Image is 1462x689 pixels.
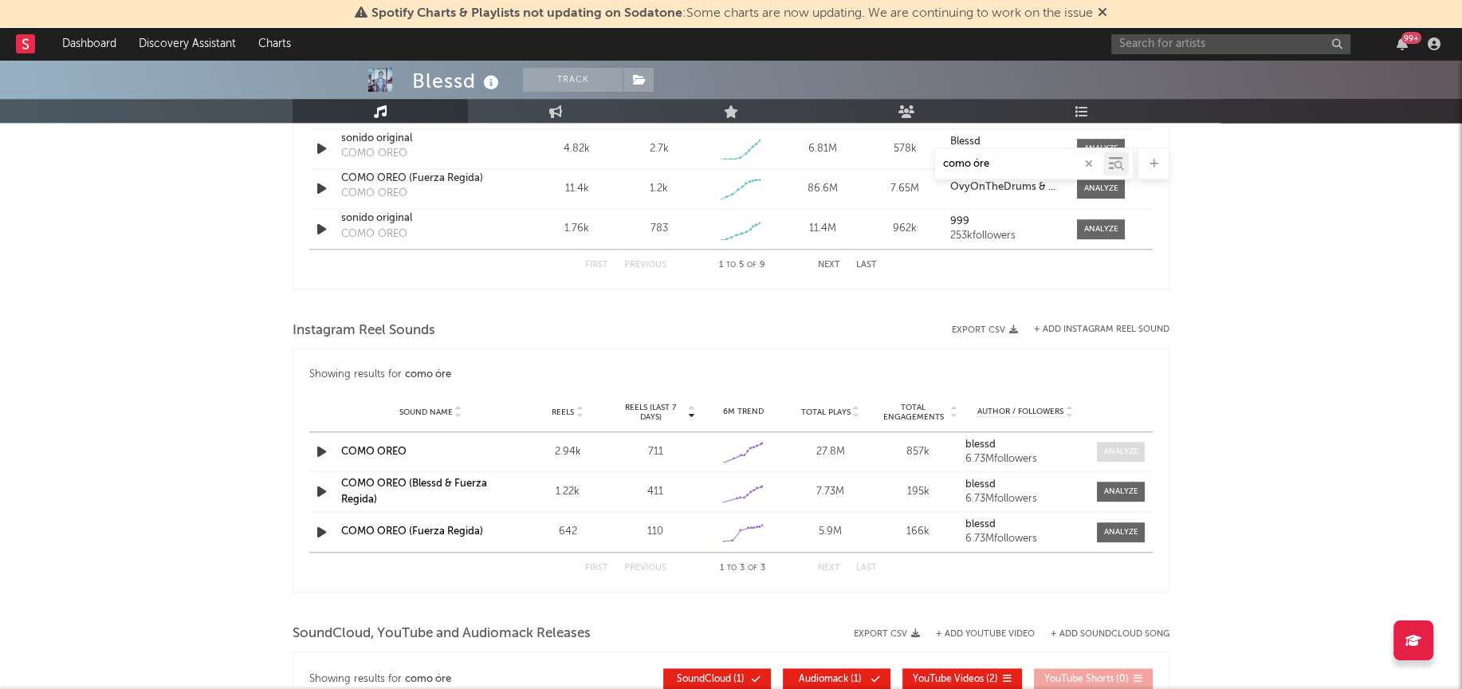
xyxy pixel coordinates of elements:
[293,624,591,644] span: SoundCloud, YouTube and Audiomack Releases
[791,444,871,460] div: 27.8M
[341,226,407,242] div: COMO OREO
[1035,630,1169,639] button: + Add SoundCloud Song
[793,675,867,684] span: ( 1 )
[878,444,958,460] div: 857k
[965,439,1085,451] a: blessd
[878,524,958,540] div: 166k
[650,221,667,237] div: 783
[1044,675,1114,684] span: YouTube Shorts
[727,565,737,572] span: to
[341,447,407,457] a: COMO OREO
[965,479,996,490] strong: blessd
[791,524,871,540] div: 5.9M
[786,181,860,197] div: 86.6M
[952,325,1018,335] button: Export CSV
[615,484,695,500] div: 411
[950,182,1061,193] a: OvyOnTheDrums & Blessd & Fuerza Regida
[818,261,840,270] button: Next
[878,484,958,500] div: 195k
[371,7,1093,20] span: : Some charts are now updating. We are continuing to work on the issue
[341,146,407,162] div: COMO OREO
[936,630,1035,639] button: + Add YouTube Video
[950,216,1061,227] a: 999
[1034,325,1169,334] button: + Add Instagram Reel Sound
[540,141,614,157] div: 4.82k
[856,564,877,573] button: Last
[977,407,1063,417] span: Author / Followers
[856,261,877,270] button: Last
[528,524,607,540] div: 642
[341,186,407,202] div: COMO OREO
[341,526,483,537] a: COMO OREO (Fuerza Regida)
[786,221,860,237] div: 11.4M
[309,365,1153,384] div: Showing results for
[868,141,942,157] div: 578k
[950,216,969,226] strong: 999
[965,439,996,450] strong: blessd
[405,670,451,689] div: como óre
[854,629,920,639] button: Export CSV
[965,519,996,530] strong: blessd
[540,221,614,237] div: 1.76k
[801,407,851,417] span: Total Plays
[935,158,1103,171] input: Search by song name or URL
[913,675,998,684] span: ( 2 )
[950,136,1061,148] a: Blessd
[791,484,871,500] div: 7.73M
[965,519,1085,530] a: blessd
[523,68,623,92] button: Track
[128,28,247,60] a: Discovery Assistant
[1401,32,1421,44] div: 99 +
[293,321,435,341] span: Instagram Reel Sounds
[615,444,695,460] div: 711
[703,406,783,418] div: 6M Trend
[950,136,981,147] strong: Blessd
[799,675,848,684] span: Audiomack
[965,454,1085,465] div: 6.73M followers
[399,407,453,417] span: Sound Name
[341,211,508,226] a: sonido original
[528,484,607,500] div: 1.22k
[341,131,508,147] a: sonido original
[615,524,695,540] div: 110
[624,564,666,573] button: Previous
[698,559,786,578] div: 1 3 3
[1051,630,1169,639] button: + Add SoundCloud Song
[920,630,1035,639] div: + Add YouTube Video
[247,28,302,60] a: Charts
[51,28,128,60] a: Dashboard
[371,7,682,20] span: Spotify Charts & Playlists not updating on Sodatone
[677,675,731,684] span: SoundCloud
[965,533,1085,545] div: 6.73M followers
[585,564,608,573] button: First
[1098,7,1107,20] span: Dismiss
[674,675,747,684] span: ( 1 )
[950,230,1061,242] div: 253k followers
[552,407,574,417] span: Reels
[341,478,487,505] a: COMO OREO (Blessd & Fuerza Regida)
[649,141,668,157] div: 2.7k
[913,675,984,684] span: YouTube Videos
[1044,675,1129,684] span: ( 0 )
[965,479,1085,490] a: blessd
[868,221,942,237] div: 962k
[528,444,607,460] div: 2.94k
[868,181,942,197] div: 7.65M
[624,261,666,270] button: Previous
[540,181,614,197] div: 11.4k
[615,403,686,422] span: Reels (last 7 days)
[405,365,451,384] div: como óre
[747,262,757,269] span: of
[878,403,949,422] span: Total Engagements
[786,141,860,157] div: 6.81M
[965,494,1085,505] div: 6.73M followers
[1111,34,1350,54] input: Search for artists
[726,262,736,269] span: to
[818,564,840,573] button: Next
[1018,325,1169,334] div: + Add Instagram Reel Sound
[412,68,503,94] div: Blessd
[650,181,668,197] div: 1.2k
[585,261,608,270] button: First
